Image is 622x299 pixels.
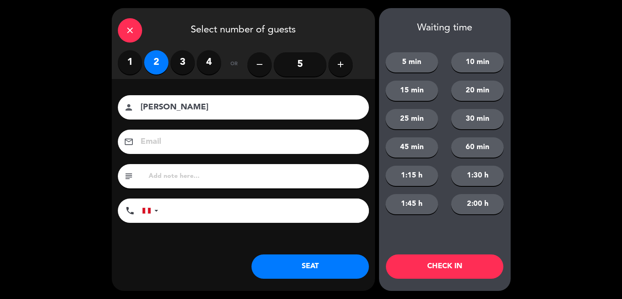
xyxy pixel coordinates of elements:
[170,50,195,75] label: 3
[451,137,504,158] button: 60 min
[451,109,504,129] button: 30 min
[251,254,369,279] button: SEAT
[386,109,438,129] button: 25 min
[386,137,438,158] button: 45 min
[386,194,438,214] button: 1:45 h
[148,171,363,182] input: Add note here...
[328,52,353,77] button: add
[197,50,221,75] label: 4
[386,254,503,279] button: CHECK IN
[221,50,247,79] div: or
[451,52,504,73] button: 10 min
[255,60,264,69] i: remove
[125,26,135,35] i: close
[451,81,504,101] button: 20 min
[124,103,134,112] i: person
[140,135,358,149] input: Email
[144,50,168,75] label: 2
[140,100,358,115] input: Guest name
[451,194,504,214] button: 2:00 h
[143,199,161,222] div: Peru (Perú): +51
[386,52,438,73] button: 5 min
[125,206,135,216] i: phone
[118,50,142,75] label: 1
[124,171,134,181] i: subject
[112,8,375,50] div: Select number of guests
[336,60,345,69] i: add
[386,81,438,101] button: 15 min
[386,166,438,186] button: 1:15 h
[124,137,134,147] i: email
[451,166,504,186] button: 1:30 h
[247,52,272,77] button: remove
[379,22,511,34] div: Waiting time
